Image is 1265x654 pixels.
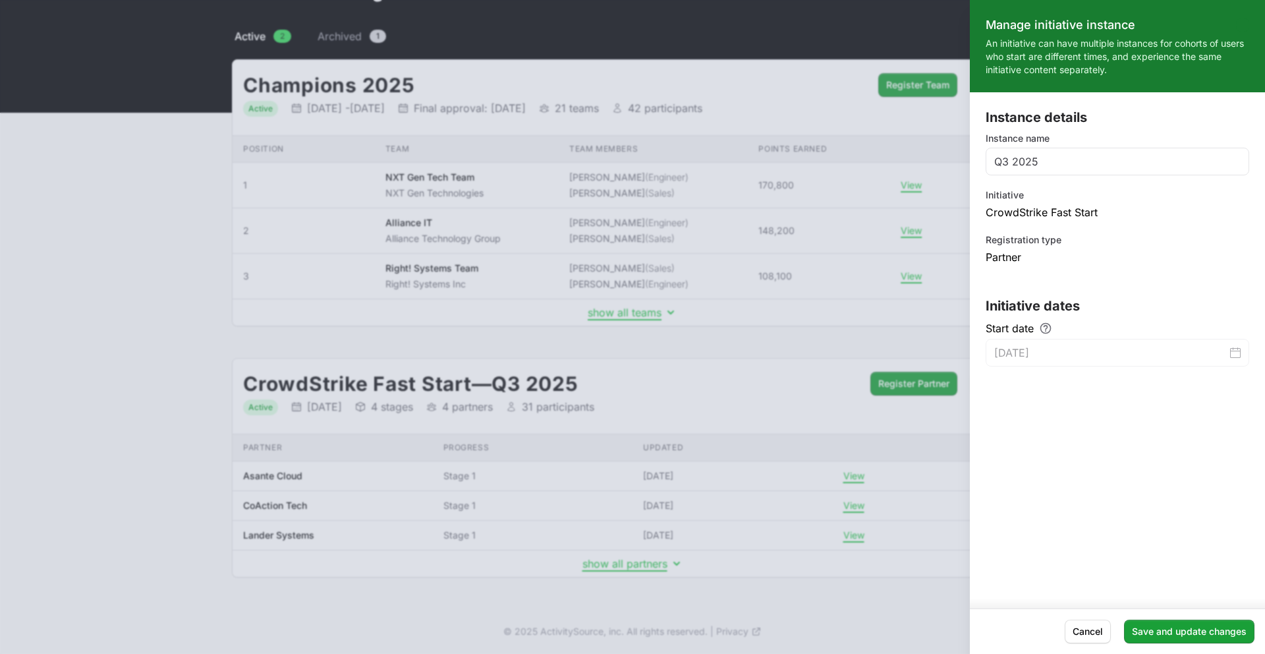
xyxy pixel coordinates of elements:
span: Save and update changes [1132,624,1247,639]
p: An initiative can have multiple instances for cohorts of users who start are different times, and... [986,37,1249,76]
h3: Instance details [986,108,1249,127]
h3: Initiative dates [986,297,1249,315]
button: Save and update changes [1124,620,1254,643]
dd: Partner [986,249,1249,265]
dt: Registration type [986,233,1249,247]
button: Cancel [1065,620,1111,643]
dd: CrowdStrike Fast Start [986,204,1249,220]
label: Instance name [986,132,1050,145]
div: Start date [986,320,1052,336]
h2: Manage initiative instance [986,16,1135,34]
dt: Initiative [986,189,1249,202]
span: Cancel [1073,624,1103,639]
